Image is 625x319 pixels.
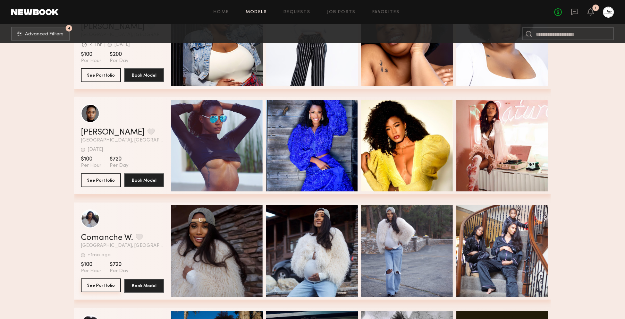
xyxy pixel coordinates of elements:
span: Per Day [110,268,128,274]
a: Comanche W. [81,234,133,242]
a: Favorites [372,10,400,15]
a: [PERSON_NAME] [81,128,145,137]
span: 4 [68,27,70,30]
a: Job Posts [327,10,356,15]
button: Book Model [124,173,164,187]
span: $200 [110,51,128,58]
span: Per Day [110,163,128,169]
a: Requests [284,10,310,15]
div: < 1 hr [90,42,102,47]
span: Per Hour [81,163,101,169]
button: Book Model [124,279,164,293]
button: 4Advanced Filters [11,27,70,41]
a: See Portfolio [81,279,121,293]
span: $720 [110,261,128,268]
button: See Portfolio [81,173,121,187]
a: Models [246,10,267,15]
button: See Portfolio [81,278,121,292]
span: Per Hour [81,268,101,274]
span: [GEOGRAPHIC_DATA], [GEOGRAPHIC_DATA] [81,138,164,143]
span: Advanced Filters [25,32,64,37]
span: $100 [81,261,101,268]
a: Home [213,10,229,15]
button: See Portfolio [81,68,121,82]
span: Per Hour [81,58,101,64]
span: $100 [81,156,101,163]
div: [DATE] [88,147,103,152]
div: [DATE] [115,42,130,47]
span: $100 [81,51,101,58]
span: $720 [110,156,128,163]
button: Book Model [124,68,164,82]
span: Per Day [110,58,128,64]
div: +1mo ago [88,253,111,258]
span: [GEOGRAPHIC_DATA], [GEOGRAPHIC_DATA] [81,243,164,248]
div: 1 [595,6,597,10]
